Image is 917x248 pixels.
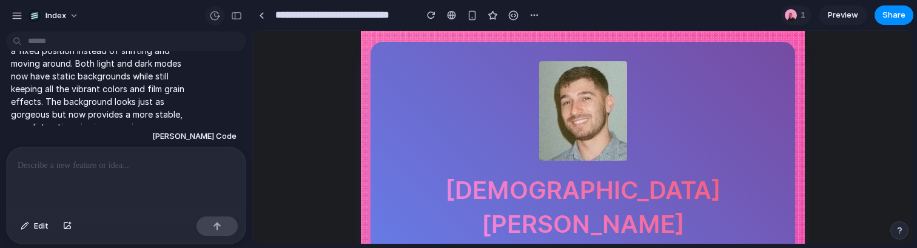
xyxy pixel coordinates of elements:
[11,6,197,133] p: I removed the animation from the background to make it completely static! The beautiful pink grad...
[286,30,374,130] img: Christian Iacullo
[828,9,858,21] span: Preview
[149,126,240,147] button: [PERSON_NAME] Code
[45,10,66,22] span: Index
[801,9,809,21] span: 1
[34,220,49,232] span: Edit
[137,142,523,210] h1: [DEMOGRAPHIC_DATA][PERSON_NAME]
[819,5,867,25] a: Preview
[781,5,811,25] div: 1
[882,9,905,21] span: Share
[152,130,237,142] span: [PERSON_NAME] Code
[875,5,913,25] button: Share
[15,216,55,236] button: Edit
[24,6,85,25] button: Index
